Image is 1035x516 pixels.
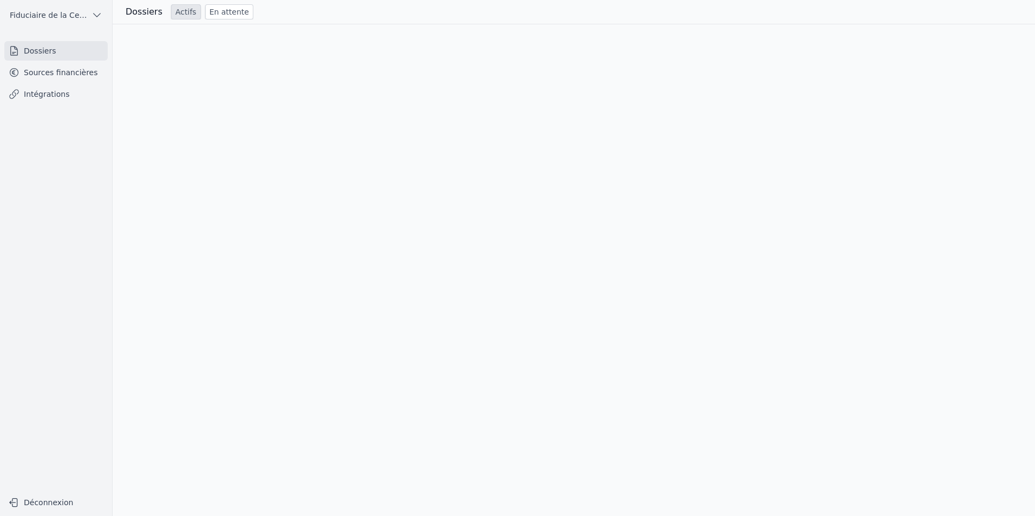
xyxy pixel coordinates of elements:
[4,84,108,104] a: Intégrations
[205,4,253,19] a: En attente
[171,4,201,19] a: Actifs
[4,6,108,24] button: Fiduciaire de la Cense & Associés
[4,41,108,61] a: Dossiers
[4,494,108,511] button: Déconnexion
[10,10,87,21] span: Fiduciaire de la Cense & Associés
[126,5,162,18] h3: Dossiers
[4,63,108,82] a: Sources financières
